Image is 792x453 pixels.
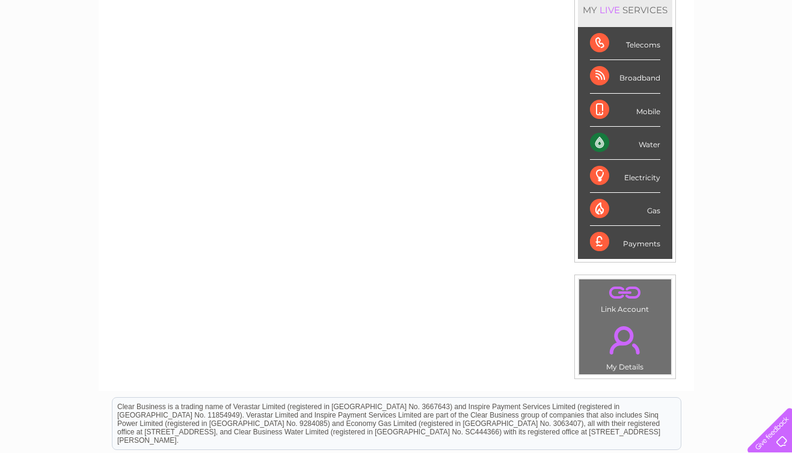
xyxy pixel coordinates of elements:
[610,51,637,60] a: Energy
[752,51,781,60] a: Log out
[580,51,603,60] a: Water
[590,193,660,226] div: Gas
[579,279,672,317] td: Link Account
[687,51,705,60] a: Blog
[644,51,680,60] a: Telecoms
[590,94,660,127] div: Mobile
[582,319,668,361] a: .
[590,60,660,93] div: Broadband
[579,316,672,375] td: My Details
[590,160,660,193] div: Electricity
[712,51,741,60] a: Contact
[590,27,660,60] div: Telecoms
[28,31,89,68] img: logo.png
[112,7,681,58] div: Clear Business is a trading name of Verastar Limited (registered in [GEOGRAPHIC_DATA] No. 3667643...
[597,4,622,16] div: LIVE
[582,282,668,303] a: .
[565,6,648,21] a: 0333 014 3131
[590,226,660,258] div: Payments
[590,127,660,160] div: Water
